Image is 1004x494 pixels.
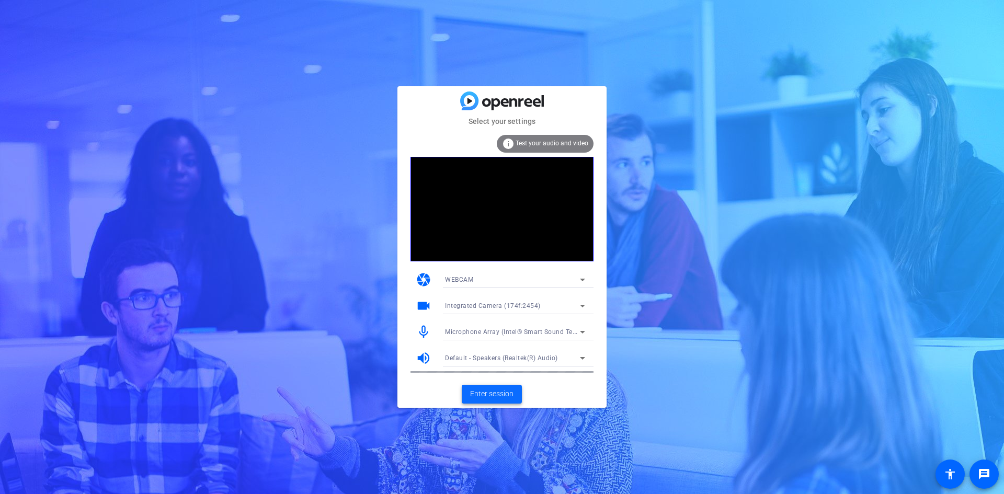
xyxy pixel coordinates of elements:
[944,468,956,480] mat-icon: accessibility
[470,388,514,399] span: Enter session
[416,272,431,288] mat-icon: camera
[445,302,541,309] span: Integrated Camera (174f:2454)
[416,350,431,366] mat-icon: volume_up
[416,324,431,340] mat-icon: mic_none
[978,468,990,480] mat-icon: message
[445,327,677,336] span: Microphone Array (Intel® Smart Sound Technology for Digital Microphones)
[462,385,522,404] button: Enter session
[416,298,431,314] mat-icon: videocam
[460,91,544,110] img: blue-gradient.svg
[516,140,588,147] span: Test your audio and video
[445,276,473,283] span: WEBCAM
[445,354,558,362] span: Default - Speakers (Realtek(R) Audio)
[397,116,607,127] mat-card-subtitle: Select your settings
[502,137,515,150] mat-icon: info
